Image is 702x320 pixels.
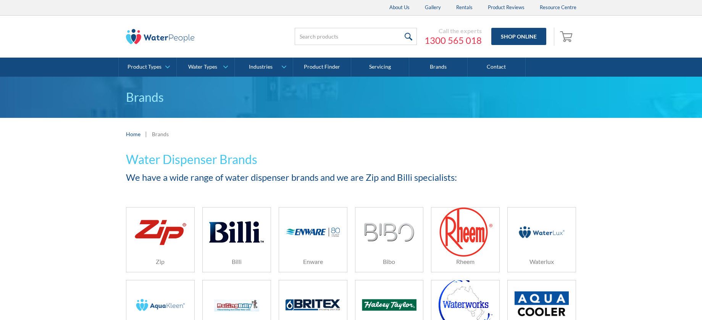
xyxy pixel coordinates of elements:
a: BiboBibo [355,207,424,272]
div: Call the experts [424,27,482,35]
img: Billi [209,214,263,250]
h6: Billi [203,257,271,266]
p: Brands [126,88,576,106]
img: Aqua Cooler [515,291,569,318]
a: BilliBilli [202,207,271,272]
a: Shop Online [491,28,546,45]
img: shopping cart [560,30,575,42]
img: Britex [286,299,340,310]
img: Waterlux [515,214,569,250]
h1: Water Dispenser Brands [126,150,576,169]
div: | [144,129,148,138]
a: WaterluxWaterlux [507,207,576,272]
a: Contact [468,58,526,77]
div: Water Types [188,64,217,70]
img: Bibo [364,223,415,242]
a: Brands [409,58,467,77]
a: Water Types [177,58,234,77]
a: Servicing [351,58,409,77]
a: EnwareEnware [279,207,347,272]
h6: Zip [126,257,194,266]
div: Industries [249,64,273,70]
a: Home [126,130,140,138]
a: Industries [235,58,292,77]
a: Product Types [119,58,176,77]
h2: We have a wide range of water dispenser brands and we are Zip and Billi specialists: [126,170,576,184]
div: Brands [152,130,169,138]
input: Search products [295,28,417,45]
div: Product Types [127,64,161,70]
img: Halsey Taylor [362,299,416,311]
h6: Waterlux [508,257,576,266]
a: ZipZip [126,207,195,272]
img: Enware [286,227,340,237]
img: The Water People [126,29,195,44]
h6: Rheem [431,257,499,266]
img: Zip [133,216,187,248]
h6: Enware [279,257,347,266]
a: RheemRheem [431,207,500,272]
a: Product Finder [293,58,351,77]
h6: Bibo [355,257,423,266]
a: Open empty cart [558,27,576,46]
img: Rheem [439,207,492,257]
a: 1300 565 018 [424,35,482,46]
